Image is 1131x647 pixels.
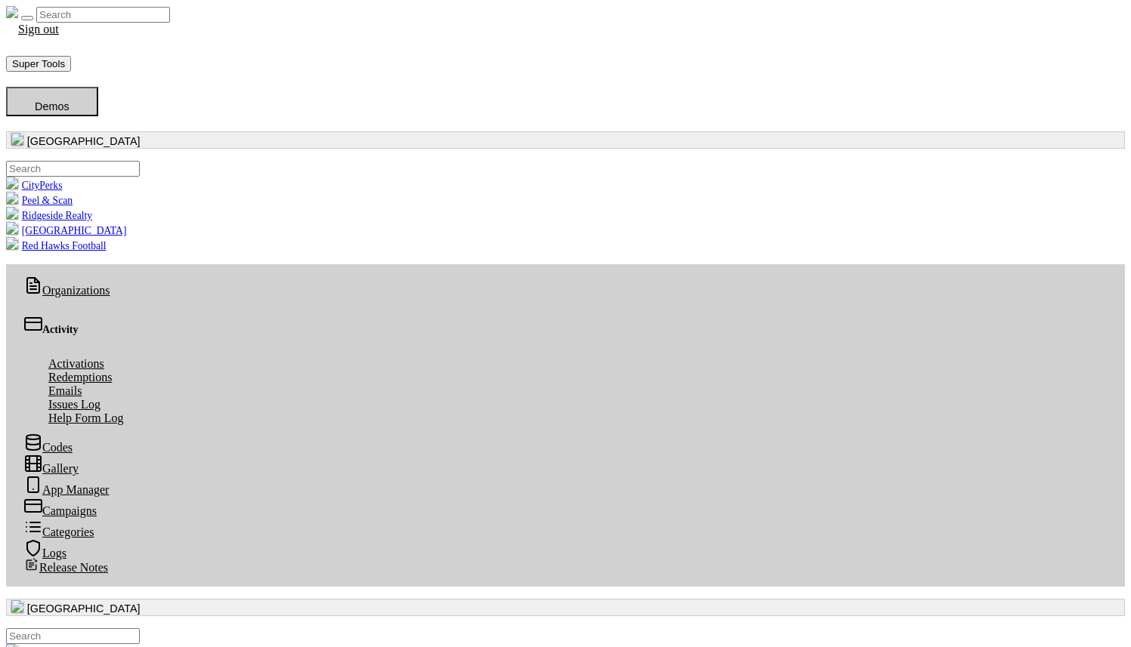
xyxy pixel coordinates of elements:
[6,237,18,249] img: B4TTOcektNnJKTnx2IcbGdeHDbTXjfJiwl6FNTjm.png
[6,192,18,204] img: xEJfzBn14Gqk52WXYUPJGPZZY80lB8Gpb3Y1ccPk.png
[21,16,33,20] button: Toggle navigation
[36,368,124,386] a: Redemptions
[12,282,122,299] a: Organizations
[36,7,170,23] input: Search
[6,20,71,38] a: Sign out
[24,315,1107,336] div: Activity
[6,210,92,221] a: Ridgeside Realty
[12,559,120,576] a: Release Notes
[6,195,73,206] a: Peel & Scan
[6,131,1125,149] button: [GEOGRAPHIC_DATA]
[6,599,1125,616] button: [GEOGRAPHIC_DATA]
[36,355,116,372] a: Activations
[6,240,107,251] a: Red Hawks Football
[6,161,140,177] input: .form-control-sm
[11,600,23,612] img: 0SBPtshqTvrgEtdEgrWk70gKnUHZpYRm94MZ5hDb.png
[6,180,62,191] a: CityPerks
[6,225,126,236] a: [GEOGRAPHIC_DATA]
[6,161,1125,252] ul: [GEOGRAPHIC_DATA]
[6,56,71,72] button: Super Tools
[36,382,94,399] a: Emails
[12,439,85,456] a: Codes
[6,87,98,116] button: Demos
[12,523,106,541] a: Categories
[6,628,140,644] input: .form-control-sm
[11,133,23,145] img: 0SBPtshqTvrgEtdEgrWk70gKnUHZpYRm94MZ5hDb.png
[36,396,113,413] a: Issues Log
[12,460,91,477] a: Gallery
[6,6,18,18] img: real_perks_logo-01.svg
[12,544,79,562] a: Logs
[6,177,18,189] img: KU1gjHo6iQoewuS2EEpjC7SefdV31G12oQhDVBj4.png
[6,207,18,219] img: mqtmdW2lgt3F7IVbFvpqGuNrUBzchY4PLaWToHMU.png
[12,502,109,519] a: Campaigns
[6,222,18,234] img: LcHXC8OmAasj0nmL6Id6sMYcOaX2uzQAQ5e8h748.png
[12,481,121,498] a: App Manager
[36,409,136,427] a: Help Form Log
